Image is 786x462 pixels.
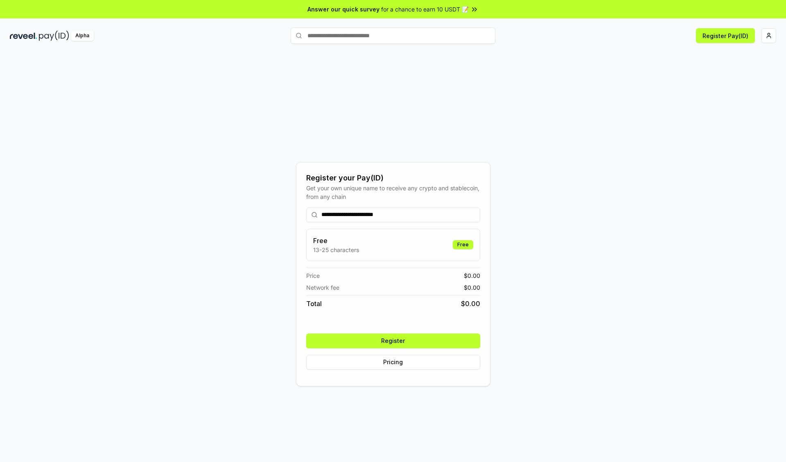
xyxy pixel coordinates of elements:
[313,236,359,246] h3: Free
[381,5,469,14] span: for a chance to earn 10 USDT 📝
[306,184,480,201] div: Get your own unique name to receive any crypto and stablecoin, from any chain
[461,299,480,309] span: $ 0.00
[696,28,755,43] button: Register Pay(ID)
[306,172,480,184] div: Register your Pay(ID)
[307,5,379,14] span: Answer our quick survey
[306,271,320,280] span: Price
[313,246,359,254] p: 13-25 characters
[306,355,480,370] button: Pricing
[306,299,322,309] span: Total
[306,334,480,348] button: Register
[464,271,480,280] span: $ 0.00
[39,31,69,41] img: pay_id
[453,240,473,249] div: Free
[306,283,339,292] span: Network fee
[464,283,480,292] span: $ 0.00
[71,31,94,41] div: Alpha
[10,31,37,41] img: reveel_dark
